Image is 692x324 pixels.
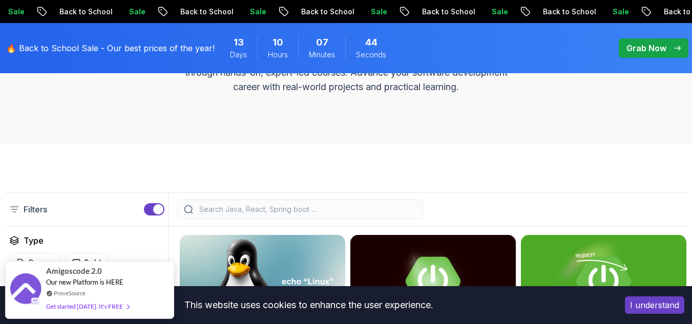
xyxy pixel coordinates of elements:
span: Amigoscode 2.0 [46,265,102,277]
p: Back to School [412,7,481,17]
button: Course [9,253,59,272]
input: Search Java, React, Spring boot ... [197,204,416,214]
span: Minutes [309,50,335,60]
p: Course [28,257,53,268]
div: Get started [DATE]. It's FREE [46,300,129,312]
span: 10 Hours [272,35,283,50]
p: Back to School [533,7,602,17]
span: 44 Seconds [365,35,378,50]
p: Back to School [170,7,240,17]
p: Sale [481,7,514,17]
p: Sale [602,7,635,17]
span: 7 Minutes [316,35,328,50]
p: Grab Now [626,42,666,54]
p: Sale [119,7,152,17]
div: This website uses cookies to enhance the user experience. [8,294,610,316]
button: Accept cookies [625,296,684,314]
span: Seconds [356,50,386,60]
a: ProveSource [54,289,86,297]
span: Our new Platform is HERE [46,278,123,286]
p: Back to School [49,7,119,17]
p: 🔥 Back to School Sale - Our best prices of the year! [6,42,215,54]
span: 13 Days [234,35,244,50]
button: Build [66,253,108,272]
p: Back to School [291,7,361,17]
span: Hours [268,50,288,60]
img: provesource social proof notification image [10,273,41,307]
span: Days [230,50,247,60]
p: Sale [240,7,272,17]
p: Sale [361,7,393,17]
p: Build [85,257,101,268]
p: Filters [24,203,47,215]
h2: Type [24,234,44,247]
